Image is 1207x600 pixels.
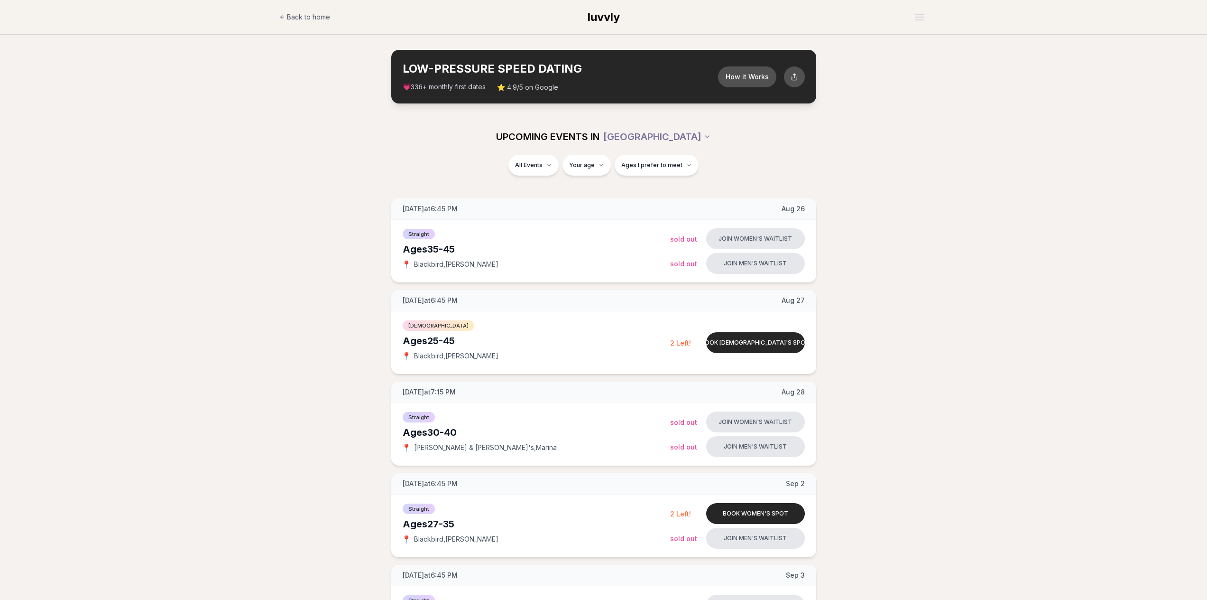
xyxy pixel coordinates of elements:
[403,517,670,531] div: Ages 27-35
[403,352,410,360] span: 📍
[403,261,410,268] span: 📍
[569,161,595,169] span: Your age
[782,204,805,214] span: Aug 26
[403,243,670,256] div: Ages 35-45
[562,155,611,176] button: Your age
[911,10,928,24] button: Open menu
[403,296,458,305] span: [DATE] at 6:45 PM
[403,82,486,92] span: 💗 + monthly first dates
[706,332,805,353] button: Book [DEMOGRAPHIC_DATA]'s spot
[403,504,435,514] span: Straight
[670,443,697,451] span: Sold Out
[403,320,474,331] span: [DEMOGRAPHIC_DATA]
[496,130,599,143] span: UPCOMING EVENTS IN
[782,296,805,305] span: Aug 27
[403,334,670,347] div: Ages 25-45
[403,412,435,422] span: Straight
[786,571,805,580] span: Sep 3
[670,510,691,518] span: 2 Left!
[279,8,330,27] a: Back to home
[403,444,410,451] span: 📍
[706,228,805,249] button: Join women's waitlist
[706,528,805,549] button: Join men's waitlist
[287,12,330,22] span: Back to home
[670,418,697,426] span: Sold Out
[670,339,691,347] span: 2 Left!
[403,204,458,214] span: [DATE] at 6:45 PM
[403,61,718,76] h2: LOW-PRESSURE SPEED DATING
[508,155,559,176] button: All Events
[786,479,805,488] span: Sep 2
[403,535,410,543] span: 📍
[782,387,805,397] span: Aug 28
[411,84,423,91] span: 336
[621,161,682,169] span: Ages I prefer to meet
[588,9,620,25] a: luvvly
[706,503,805,524] button: Book women's spot
[670,235,697,243] span: Sold Out
[497,83,558,92] span: ⭐ 4.9/5 on Google
[403,571,458,580] span: [DATE] at 6:45 PM
[403,387,456,397] span: [DATE] at 7:15 PM
[414,534,498,544] span: Blackbird , [PERSON_NAME]
[403,479,458,488] span: [DATE] at 6:45 PM
[706,412,805,432] button: Join women's waitlist
[414,260,498,269] span: Blackbird , [PERSON_NAME]
[414,443,557,452] span: [PERSON_NAME] & [PERSON_NAME]'s , Marina
[706,253,805,274] button: Join men's waitlist
[670,534,697,543] span: Sold Out
[403,229,435,239] span: Straight
[706,436,805,457] button: Join men's waitlist
[515,161,543,169] span: All Events
[414,351,498,361] span: Blackbird , [PERSON_NAME]
[615,155,699,176] button: Ages I prefer to meet
[670,260,697,268] span: Sold Out
[718,66,776,87] button: How it Works
[403,426,670,439] div: Ages 30-40
[603,126,711,147] button: [GEOGRAPHIC_DATA]
[588,10,620,24] span: luvvly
